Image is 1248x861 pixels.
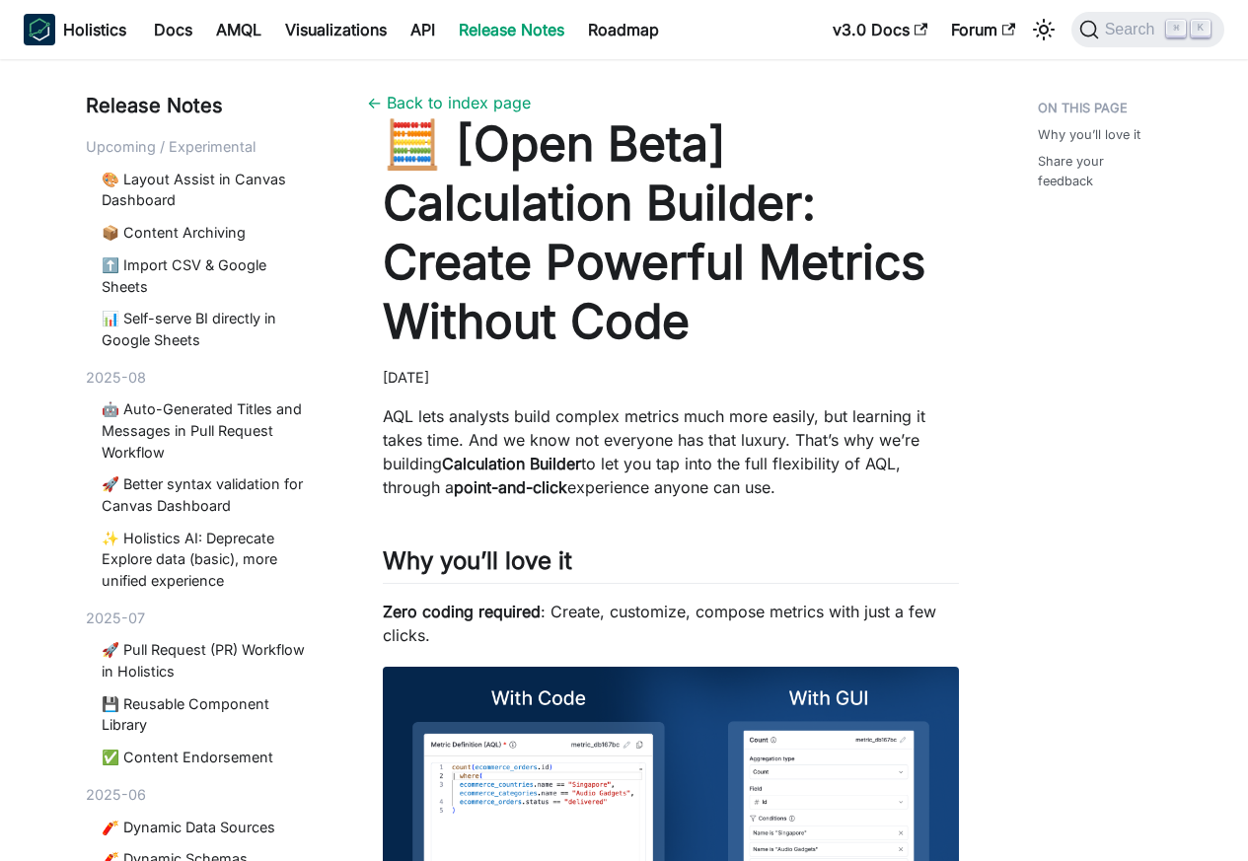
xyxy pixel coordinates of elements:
a: 🧨 Dynamic Data Sources [102,817,312,838]
a: AMQL [204,14,273,45]
a: 📦 Content Archiving [102,222,312,244]
a: ← Back to index page [367,93,531,112]
h2: Why you’ll love it [383,546,960,584]
span: Search [1099,21,1167,38]
a: ✅ Content Endorsement [102,747,312,768]
button: Search (Command+K) [1071,12,1224,47]
strong: Zero coding required [383,602,541,621]
a: Release Notes [447,14,576,45]
a: HolisticsHolistics [24,14,126,45]
b: Holistics [63,18,126,41]
a: Share your feedback [1038,152,1154,189]
img: Holistics [24,14,55,45]
p: : Create, customize, compose metrics with just a few clicks. [383,600,960,647]
div: Upcoming / Experimental [86,136,320,158]
strong: point-and-click [454,477,567,497]
a: Forum [939,14,1027,45]
a: Roadmap [576,14,671,45]
div: 2025-06 [86,784,320,806]
a: 🚀 Better syntax validation for Canvas Dashboard [102,473,312,516]
a: ✨ Holistics AI: Deprecate Explore data (basic), more unified experience [102,528,312,592]
a: Docs [142,14,204,45]
div: Release Notes [86,91,320,120]
kbd: ⌘ [1166,20,1186,37]
div: 2025-07 [86,608,320,629]
a: 🚀 Pull Request (PR) Workflow in Holistics [102,639,312,682]
a: v3.0 Docs [821,14,939,45]
button: Switch between dark and light mode (currently light mode) [1028,14,1060,45]
a: API [399,14,447,45]
a: 💾 Reusable Component Library [102,693,312,736]
time: [DATE] [383,369,429,386]
a: 🎨 Layout Assist in Canvas Dashboard [102,169,312,211]
a: Visualizations [273,14,399,45]
a: 📊 Self-serve BI directly in Google Sheets [102,308,312,350]
a: Why you’ll love it [1038,125,1140,144]
div: 2025-08 [86,367,320,389]
nav: Blog recent posts navigation [86,91,320,861]
p: AQL lets analysts build complex metrics much more easily, but learning it takes time. And we know... [383,404,960,499]
a: 🤖 Auto-Generated Titles and Messages in Pull Request Workflow [102,398,312,463]
strong: Calculation Builder [442,454,581,473]
a: ⬆️ Import CSV & Google Sheets [102,254,312,297]
h1: 🧮 [Open Beta] Calculation Builder: Create Powerful Metrics Without Code [383,114,960,351]
kbd: K [1191,20,1211,37]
